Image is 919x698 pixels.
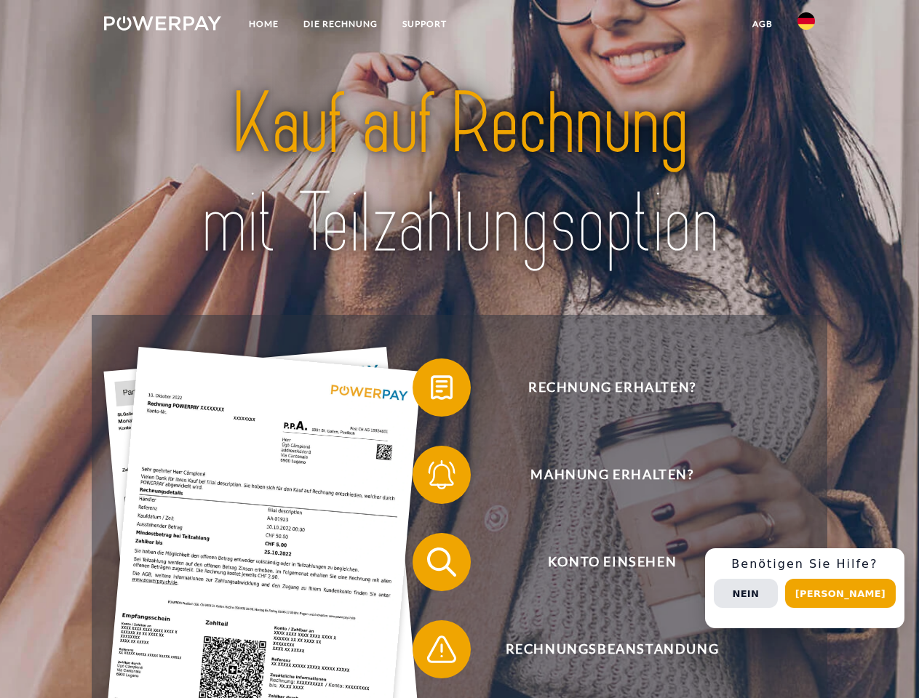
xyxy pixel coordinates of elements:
span: Konto einsehen [434,533,790,591]
div: Schnellhilfe [705,548,904,628]
button: Nein [714,579,778,608]
img: qb_warning.svg [423,631,460,667]
a: SUPPORT [390,11,459,37]
img: qb_bill.svg [423,369,460,406]
button: Konto einsehen [413,533,791,591]
button: Rechnung erhalten? [413,358,791,417]
img: qb_bell.svg [423,457,460,493]
img: logo-powerpay-white.svg [104,16,221,31]
span: Rechnung erhalten? [434,358,790,417]
button: [PERSON_NAME] [785,579,896,608]
img: title-powerpay_de.svg [139,70,780,278]
a: Home [236,11,291,37]
a: DIE RECHNUNG [291,11,390,37]
span: Mahnung erhalten? [434,446,790,504]
h3: Benötigen Sie Hilfe? [714,557,896,571]
img: qb_search.svg [423,544,460,580]
button: Rechnungsbeanstandung [413,620,791,678]
span: Rechnungsbeanstandung [434,620,790,678]
img: de [797,12,815,30]
a: agb [740,11,785,37]
button: Mahnung erhalten? [413,446,791,504]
